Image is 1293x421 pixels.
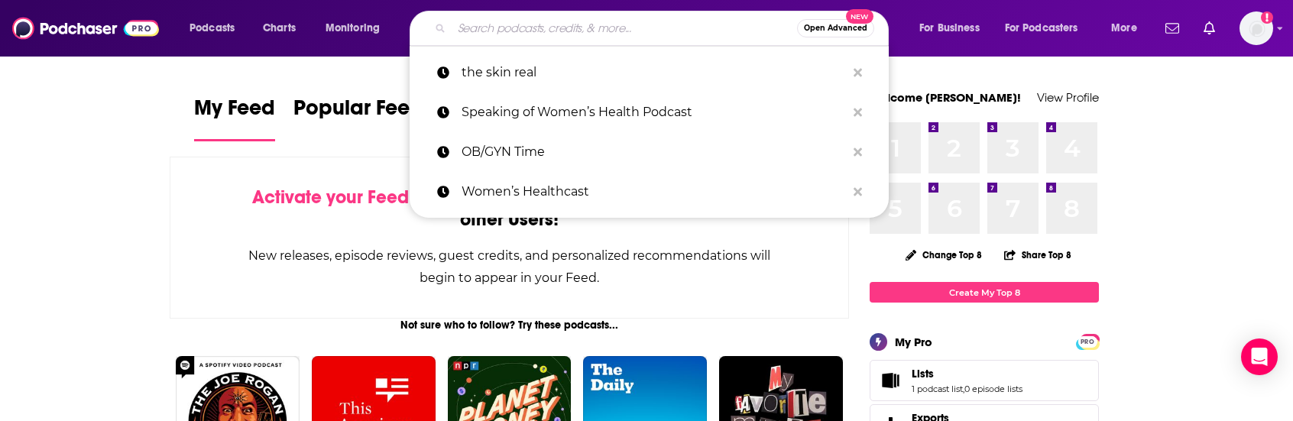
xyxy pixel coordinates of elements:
[263,18,296,39] span: Charts
[1261,11,1273,24] svg: Add a profile image
[1159,15,1185,41] a: Show notifications dropdown
[1240,11,1273,45] img: User Profile
[462,172,846,212] p: Women’s Healthcast
[410,172,889,212] a: Women’s Healthcast
[170,319,849,332] div: Not sure who to follow? Try these podcasts...
[797,19,874,37] button: Open AdvancedNew
[410,92,889,132] a: Speaking of Women’s Health Podcast
[293,95,423,141] a: Popular Feed
[870,360,1099,401] span: Lists
[1111,18,1137,39] span: More
[253,16,305,40] a: Charts
[912,384,963,394] a: 1 podcast list
[326,18,380,39] span: Monitoring
[410,132,889,172] a: OB/GYN Time
[1241,338,1278,375] div: Open Intercom Messenger
[462,132,846,172] p: OB/GYN Time
[194,95,275,130] span: My Feed
[293,95,423,130] span: Popular Feed
[896,245,991,264] button: Change Top 8
[870,90,1021,105] a: Welcome [PERSON_NAME]!
[875,370,906,391] a: Lists
[179,16,254,40] button: open menu
[1078,335,1097,347] a: PRO
[870,282,1099,303] a: Create My Top 8
[804,24,867,32] span: Open Advanced
[1003,240,1072,270] button: Share Top 8
[895,335,932,349] div: My Pro
[190,18,235,39] span: Podcasts
[462,53,846,92] p: the skin real
[1078,336,1097,348] span: PRO
[1100,16,1156,40] button: open menu
[846,9,873,24] span: New
[1005,18,1078,39] span: For Podcasters
[194,95,275,141] a: My Feed
[315,16,400,40] button: open menu
[964,384,1022,394] a: 0 episode lists
[1240,11,1273,45] button: Show profile menu
[909,16,999,40] button: open menu
[995,16,1100,40] button: open menu
[1037,90,1099,105] a: View Profile
[912,367,934,381] span: Lists
[247,186,772,231] div: by following Podcasts, Creators, Lists, and other Users!
[963,384,964,394] span: ,
[1240,11,1273,45] span: Logged in as Tessarossi87
[12,14,159,43] img: Podchaser - Follow, Share and Rate Podcasts
[462,92,846,132] p: Speaking of Women’s Health Podcast
[452,16,797,40] input: Search podcasts, credits, & more...
[1197,15,1221,41] a: Show notifications dropdown
[919,18,980,39] span: For Business
[410,53,889,92] a: the skin real
[247,245,772,289] div: New releases, episode reviews, guest credits, and personalized recommendations will begin to appe...
[912,367,1022,381] a: Lists
[424,11,903,46] div: Search podcasts, credits, & more...
[252,186,409,209] span: Activate your Feed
